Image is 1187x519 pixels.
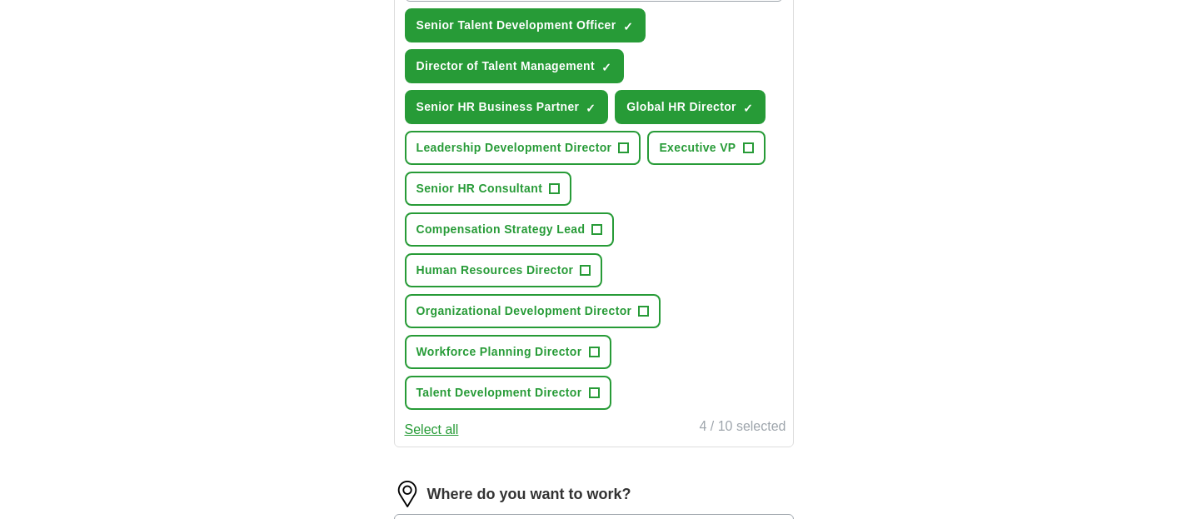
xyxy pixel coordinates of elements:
img: location.png [394,481,421,507]
span: ✓ [601,61,611,74]
button: Workforce Planning Director [405,335,611,369]
span: Human Resources Director [416,262,574,279]
button: Global HR Director✓ [615,90,766,124]
span: Senior HR Consultant [416,180,543,197]
span: Organizational Development Director [416,302,632,320]
button: Human Resources Director [405,253,603,287]
span: Senior HR Business Partner [416,98,580,116]
label: Where do you want to work? [427,483,631,506]
span: Talent Development Director [416,384,582,402]
span: ✓ [743,102,753,115]
span: Director of Talent Management [416,57,595,75]
button: Senior HR Consultant [405,172,572,206]
button: Director of Talent Management✓ [405,49,624,83]
span: Workforce Planning Director [416,343,582,361]
span: Executive VP [659,139,736,157]
span: Global HR Director [626,98,736,116]
button: Senior HR Business Partner✓ [405,90,609,124]
span: Compensation Strategy Lead [416,221,586,238]
button: Compensation Strategy Lead [405,212,615,247]
div: 4 / 10 selected [699,417,786,440]
button: Senior Talent Development Officer✓ [405,8,646,42]
span: ✓ [586,102,596,115]
span: ✓ [623,20,633,33]
button: Organizational Development Director [405,294,661,328]
button: Select all [405,420,459,440]
button: Talent Development Director [405,376,611,410]
button: Leadership Development Director [405,131,641,165]
button: Executive VP [647,131,765,165]
span: Senior Talent Development Officer [416,17,616,34]
span: Leadership Development Director [416,139,612,157]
